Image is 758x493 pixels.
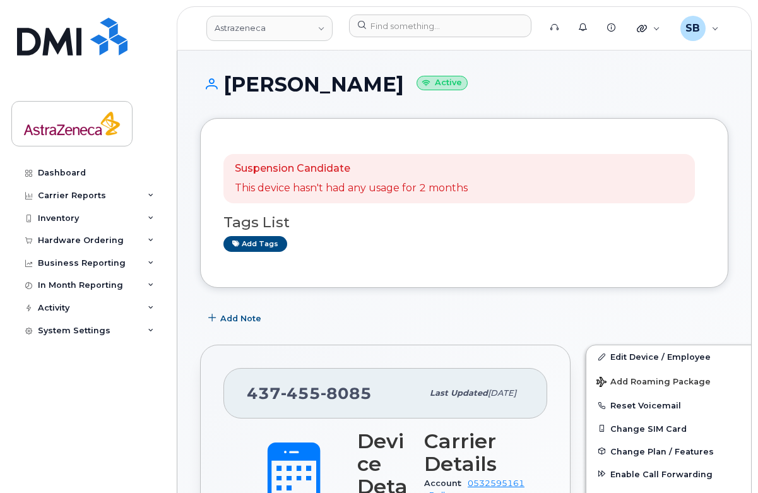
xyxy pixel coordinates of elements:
[200,307,272,330] button: Add Note
[417,76,468,90] small: Active
[200,73,728,95] h1: [PERSON_NAME]
[281,384,321,403] span: 455
[424,478,468,488] span: Account
[610,446,714,456] span: Change Plan / Features
[610,469,713,478] span: Enable Call Forwarding
[247,384,372,403] span: 437
[321,384,372,403] span: 8085
[596,377,711,389] span: Add Roaming Package
[223,215,705,230] h3: Tags List
[223,236,287,252] a: Add tags
[235,162,468,176] p: Suspension Candidate
[424,430,524,475] h3: Carrier Details
[220,312,261,324] span: Add Note
[235,181,468,196] p: This device hasn't had any usage for 2 months
[430,388,488,398] span: Last updated
[488,388,516,398] span: [DATE]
